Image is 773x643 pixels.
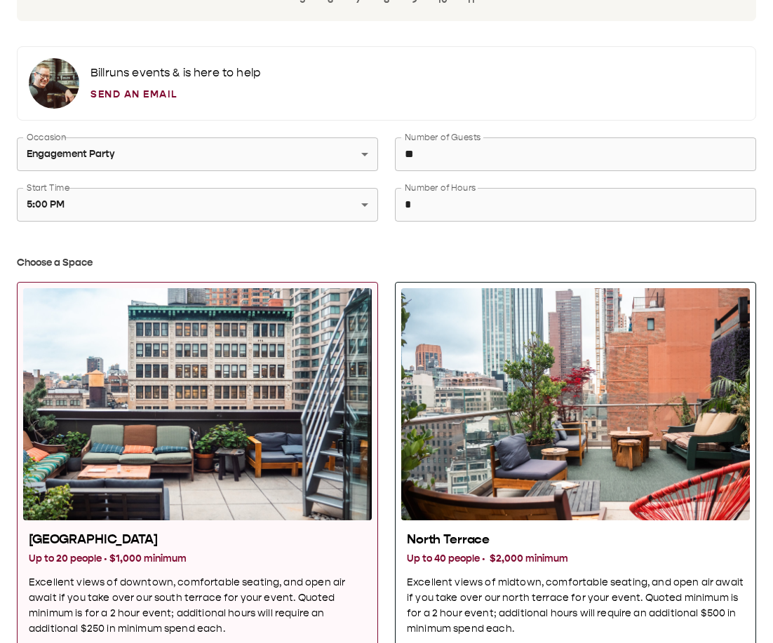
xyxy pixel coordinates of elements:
[17,107,378,201] div: Engagement Party
[27,182,69,194] label: Start Time
[407,551,744,567] h3: Up to 40 people · $2,000 minimum
[27,131,66,143] label: Occasion
[407,532,744,548] h2: North Terrace
[17,255,756,271] h3: Choose a Space
[29,575,366,637] p: Excellent views of downtown, comfortable seating, and open air await if you take over our south t...
[405,131,480,143] label: Number of Guests
[405,182,476,194] label: Number of Hours
[29,532,366,548] h2: [GEOGRAPHIC_DATA]
[29,551,366,567] h3: Up to 20 people · $1,000 minimum
[407,575,744,637] p: Excellent views of midtown, comfortable seating, and open air await if you take over our north te...
[90,87,260,102] a: Send an Email
[90,65,260,81] p: Bill runs events & is here to help
[17,158,378,251] div: 5:00 PM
